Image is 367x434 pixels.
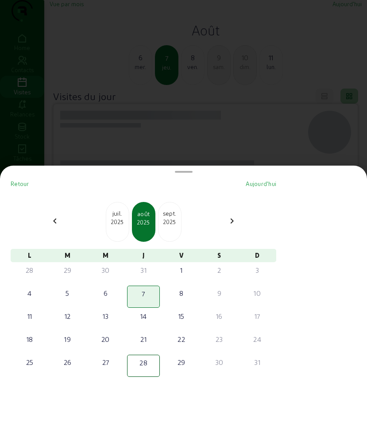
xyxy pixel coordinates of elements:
[242,265,273,275] div: 3
[204,357,235,368] div: 30
[242,357,273,368] div: 31
[204,311,235,322] div: 16
[50,216,60,226] mat-icon: chevron_left
[52,265,83,275] div: 29
[128,265,159,275] div: 31
[128,311,159,322] div: 14
[52,334,83,345] div: 19
[166,311,197,322] div: 15
[106,218,129,226] div: 2025
[14,357,45,368] div: 25
[128,357,158,368] div: 28
[166,288,197,298] div: 8
[90,311,121,322] div: 13
[204,334,235,345] div: 23
[106,209,129,218] div: juil.
[52,288,83,298] div: 5
[166,334,197,345] div: 22
[166,357,197,368] div: 29
[201,249,239,262] div: S
[14,334,45,345] div: 18
[52,311,83,322] div: 12
[86,249,124,262] div: M
[124,249,162,262] div: J
[158,209,181,218] div: sept.
[52,357,83,368] div: 26
[227,216,237,226] mat-icon: chevron_right
[128,334,159,345] div: 21
[90,265,121,275] div: 30
[242,311,273,322] div: 17
[11,249,49,262] div: L
[90,357,121,368] div: 27
[90,334,121,345] div: 20
[11,180,29,187] span: Retour
[242,288,273,298] div: 10
[14,311,45,322] div: 11
[133,209,155,218] div: août
[166,265,197,275] div: 1
[246,180,276,187] span: Aujourd'hui
[162,249,201,262] div: V
[14,265,45,275] div: 28
[128,288,158,299] div: 7
[204,288,235,298] div: 9
[133,218,155,226] div: 2025
[158,218,181,226] div: 2025
[90,288,121,298] div: 6
[238,249,276,262] div: D
[242,334,273,345] div: 24
[14,288,45,298] div: 4
[204,265,235,275] div: 2
[49,249,87,262] div: M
